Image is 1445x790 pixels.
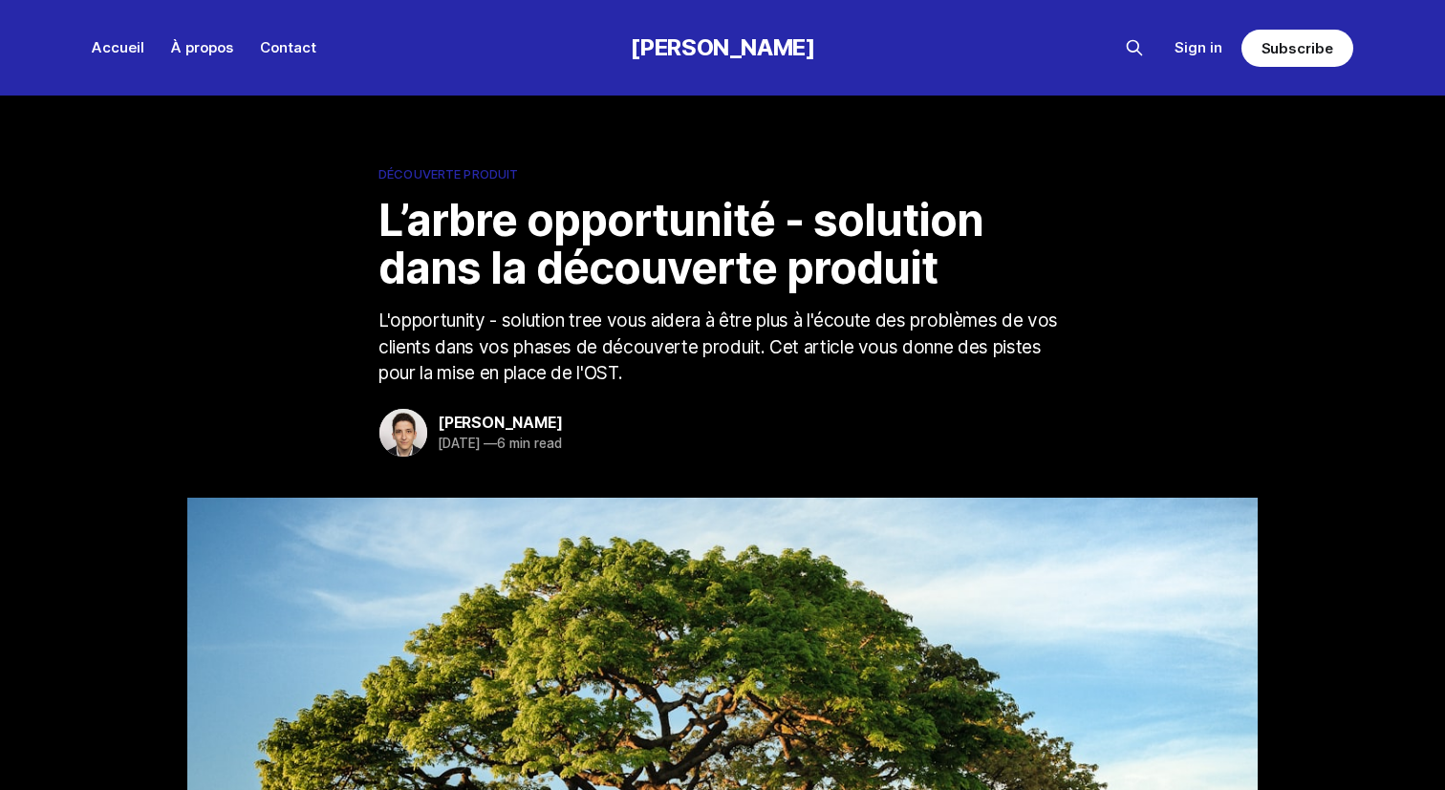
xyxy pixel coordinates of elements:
p: L'opportunity - solution tree vous aidera à être plus à l'écoute des problèmes de vos clients dan... [378,308,1067,387]
a: Contact [260,38,316,56]
a: [PERSON_NAME] [438,413,562,432]
iframe: portal-trigger [1264,696,1445,790]
h1: L’arbre opportunité - solution dans la découverte produit [378,196,1067,292]
a: À propos [171,38,233,56]
img: Amokrane Tamine [379,409,427,457]
span: 6 min read [484,436,561,451]
a: Subscribe [1241,30,1353,67]
a: Découverte produit [378,164,1067,184]
a: Sign in [1175,36,1222,59]
a: [PERSON_NAME] [630,33,814,61]
span: — [484,436,497,451]
a: Accueil [92,38,144,56]
button: Search this site [1119,32,1150,63]
time: [DATE] [438,436,481,451]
